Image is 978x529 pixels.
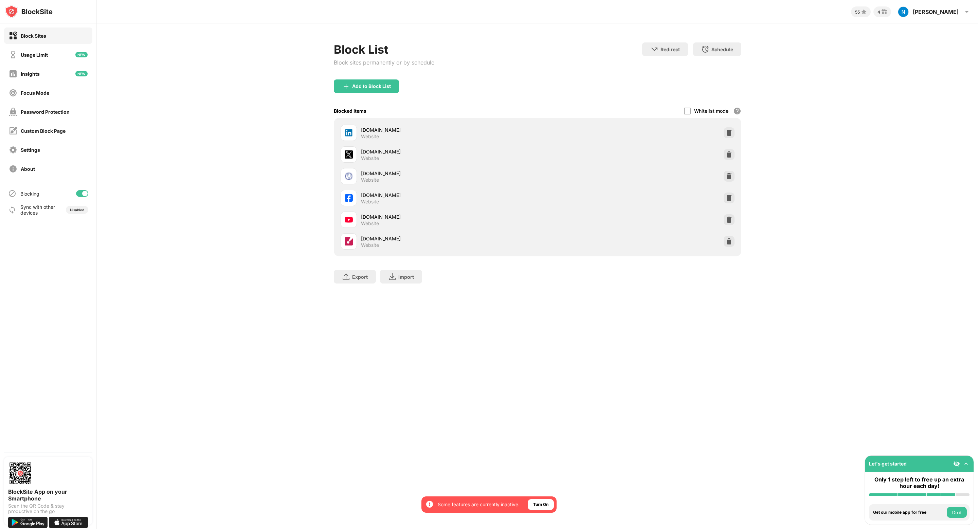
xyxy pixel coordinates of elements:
[334,108,366,114] div: Blocked Items
[660,47,680,52] div: Redirect
[334,42,434,56] div: Block List
[345,194,353,202] img: favicons
[21,109,70,115] div: Password Protection
[855,10,860,15] div: 55
[361,170,538,177] div: [DOMAIN_NAME]
[9,32,17,40] img: block-on.svg
[9,108,17,116] img: password-protection-off.svg
[361,191,538,199] div: [DOMAIN_NAME]
[352,84,391,89] div: Add to Block List
[5,5,53,18] img: logo-blocksite.svg
[869,461,907,467] div: Let's get started
[21,166,35,172] div: About
[21,71,40,77] div: Insights
[9,127,17,135] img: customize-block-page-off.svg
[49,517,88,528] img: download-on-the-app-store.svg
[869,476,970,489] div: Only 1 step left to free up an extra hour each day!
[873,510,945,515] div: Get our mobile app for free
[9,146,17,154] img: settings-off.svg
[711,47,733,52] div: Schedule
[352,274,368,280] div: Export
[8,517,48,528] img: get-it-on-google-play.svg
[8,461,33,486] img: options-page-qr-code.png
[860,8,868,16] img: points-small.svg
[9,70,17,78] img: insights-off.svg
[9,89,17,97] img: focus-off.svg
[425,500,434,508] img: error-circle-white.svg
[345,172,353,180] img: favicons
[75,71,88,76] img: new-icon.svg
[8,206,16,214] img: sync-icon.svg
[345,150,353,159] img: favicons
[963,460,970,467] img: omni-setup-toggle.svg
[345,216,353,224] img: favicons
[9,51,17,59] img: time-usage-off.svg
[398,274,414,280] div: Import
[9,165,17,173] img: about-off.svg
[345,237,353,245] img: favicons
[913,8,959,15] div: [PERSON_NAME]
[361,242,379,248] div: Website
[694,108,728,114] div: Whitelist mode
[361,220,379,226] div: Website
[361,199,379,205] div: Website
[20,191,39,197] div: Blocking
[70,208,84,212] div: Disabled
[8,503,88,514] div: Scan the QR Code & stay productive on the go
[877,10,880,15] div: 4
[8,488,88,502] div: BlockSite App on your Smartphone
[361,155,379,161] div: Website
[953,460,960,467] img: eye-not-visible.svg
[334,59,434,66] div: Block sites permanently or by schedule
[880,8,888,16] img: reward-small.svg
[21,128,66,134] div: Custom Block Page
[21,147,40,153] div: Settings
[361,148,538,155] div: [DOMAIN_NAME]
[75,52,88,57] img: new-icon.svg
[20,204,55,216] div: Sync with other devices
[21,33,46,39] div: Block Sites
[361,235,538,242] div: [DOMAIN_NAME]
[361,126,538,133] div: [DOMAIN_NAME]
[361,213,538,220] div: [DOMAIN_NAME]
[345,129,353,137] img: favicons
[947,507,967,518] button: Do it
[361,177,379,183] div: Website
[898,6,909,17] img: ACg8ocIOdD2eCt6_StllCbOH8awBMiCk6gbbrNW2RSvADY7sWg=s96-c
[8,189,16,198] img: blocking-icon.svg
[533,501,548,508] div: Turn On
[438,501,520,508] div: Some features are currently inactive.
[21,90,49,96] div: Focus Mode
[21,52,48,58] div: Usage Limit
[361,133,379,140] div: Website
